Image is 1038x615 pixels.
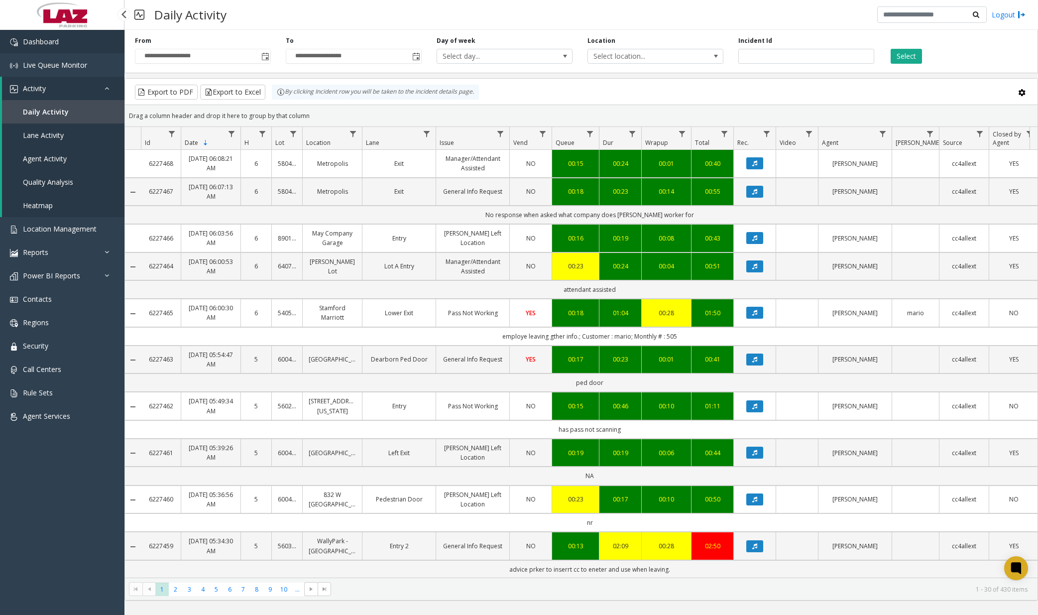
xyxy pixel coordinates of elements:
[442,229,503,247] a: [PERSON_NAME] Left Location
[247,261,265,271] a: 6
[10,38,18,46] img: 'icon'
[10,366,18,374] img: 'icon'
[442,308,503,318] a: Pass Not Working
[10,413,18,421] img: 'icon'
[558,541,593,551] div: 00:13
[516,187,546,196] a: NO
[169,583,182,596] span: Page 2
[824,494,886,504] a: [PERSON_NAME]
[945,448,983,458] a: cc4allext
[135,85,198,100] button: Export to PDF
[225,127,238,140] a: Date Filter Menu
[516,541,546,551] a: NO
[995,159,1033,168] a: YES
[10,296,18,304] img: 'icon'
[147,355,175,364] a: 6227463
[824,308,886,318] a: [PERSON_NAME]
[516,448,546,458] a: NO
[605,187,635,196] a: 00:23
[346,127,360,140] a: Location Filter Menu
[697,494,727,504] div: 00:50
[187,490,234,509] a: [DATE] 05:36:56 AM
[648,159,685,168] a: 00:01
[536,127,550,140] a: Vend Filter Menu
[420,127,434,140] a: Lane Filter Menu
[1018,9,1026,20] img: logout
[23,271,80,280] span: Power BI Reports
[697,355,727,364] div: 00:41
[992,9,1026,20] a: Logout
[697,541,727,551] div: 02:50
[648,355,685,364] a: 00:01
[259,49,270,63] span: Toggle popup
[605,541,635,551] a: 02:09
[147,159,175,168] a: 6227468
[995,355,1033,364] a: YES
[23,130,64,140] span: Lane Activity
[558,494,593,504] div: 00:23
[1023,127,1037,140] a: Closed by Agent Filter Menu
[995,541,1033,551] a: YES
[558,308,593,318] a: 00:18
[697,308,727,318] a: 01:50
[23,60,87,70] span: Live Queue Monitor
[125,449,141,457] a: Collapse Details
[125,496,141,504] a: Collapse Details
[147,494,175,504] a: 6227460
[558,159,593,168] a: 00:15
[605,308,635,318] div: 01:04
[824,187,886,196] a: [PERSON_NAME]
[898,308,933,318] a: mario
[824,541,886,551] a: [PERSON_NAME]
[23,294,52,304] span: Contacts
[945,159,983,168] a: cc4allext
[526,309,536,317] span: YES
[605,261,635,271] a: 00:24
[187,229,234,247] a: [DATE] 06:03:56 AM
[309,257,356,276] a: [PERSON_NAME] Lot
[588,49,696,63] span: Select location...
[437,36,475,45] label: Day of week
[605,234,635,243] a: 00:19
[558,355,593,364] div: 00:17
[165,127,179,140] a: Id Filter Menu
[278,355,296,364] a: 600405
[278,308,296,318] a: 540503
[558,234,593,243] div: 00:16
[697,448,727,458] a: 00:44
[256,127,269,140] a: H Filter Menu
[648,448,685,458] div: 00:06
[2,77,124,100] a: Activity
[125,403,141,411] a: Collapse Details
[318,582,331,596] span: Go to the last page
[1009,542,1019,550] span: YES
[605,448,635,458] a: 00:19
[648,308,685,318] div: 00:28
[10,85,18,93] img: 'icon'
[187,443,234,462] a: [DATE] 05:39:26 AM
[187,350,234,369] a: [DATE] 05:54:47 AM
[516,308,546,318] a: YES
[516,159,546,168] a: NO
[442,187,503,196] a: General Info Request
[125,543,141,551] a: Collapse Details
[147,541,175,551] a: 6227459
[697,159,727,168] a: 00:40
[1009,187,1019,196] span: YES
[891,49,922,64] button: Select
[648,401,685,411] div: 00:10
[824,401,886,411] a: [PERSON_NAME]
[309,229,356,247] a: May Company Garage
[995,234,1033,243] a: YES
[648,234,685,243] a: 00:08
[973,127,987,140] a: Source Filter Menu
[442,443,503,462] a: [PERSON_NAME] Left Location
[526,495,536,503] span: NO
[23,318,49,327] span: Regions
[368,261,430,271] a: Lot A Entry
[558,448,593,458] a: 00:19
[1009,402,1019,410] span: NO
[697,261,727,271] a: 00:51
